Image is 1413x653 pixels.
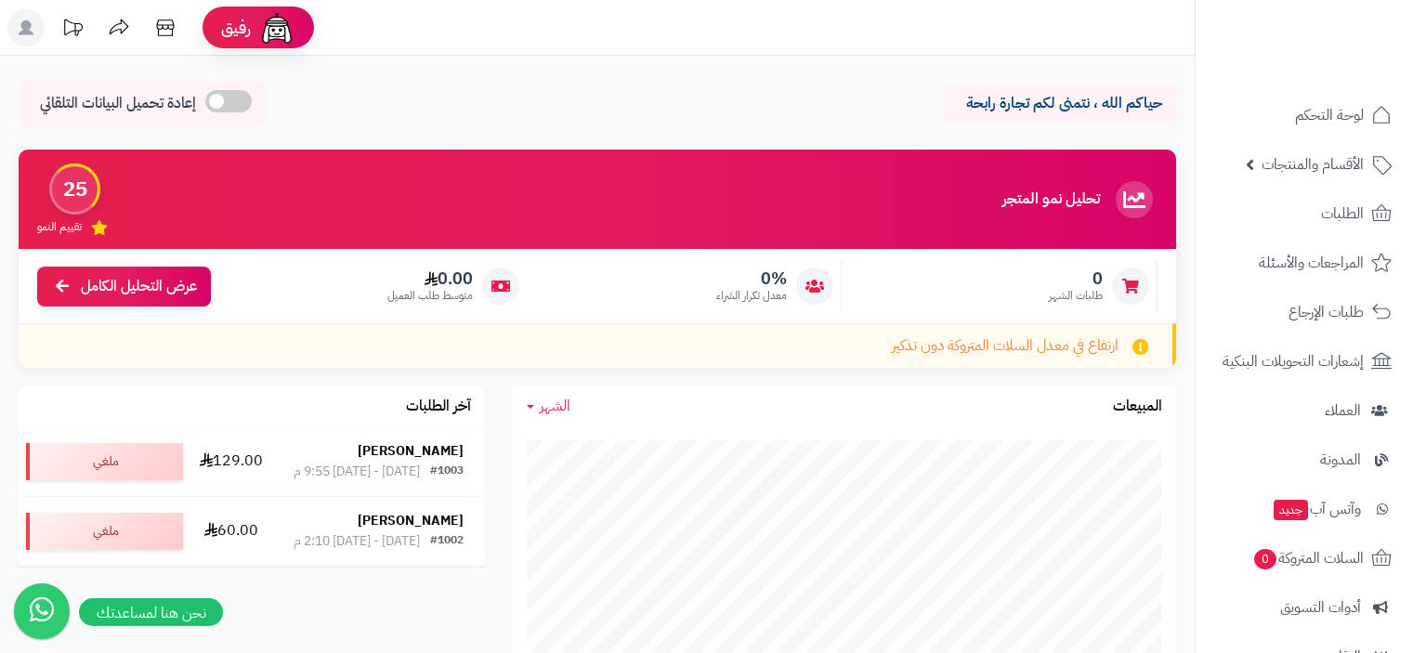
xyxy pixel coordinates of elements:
[540,395,570,417] span: الشهر
[1049,268,1103,289] span: 0
[1295,102,1364,128] span: لوحة التحكم
[40,93,196,114] span: إعادة تحميل البيانات التلقائي
[1320,447,1361,473] span: المدونة
[1207,487,1402,531] a: وآتس آبجديد
[527,396,570,417] a: الشهر
[387,268,473,289] span: 0.00
[387,288,473,304] span: متوسط طلب العميل
[1274,500,1308,520] span: جديد
[190,427,272,496] td: 129.00
[49,9,96,51] a: تحديثات المنصة
[1049,288,1103,304] span: طلبات الشهر
[1207,93,1402,137] a: لوحة التحكم
[1207,536,1402,581] a: السلات المتروكة0
[26,443,183,480] div: ملغي
[716,268,787,289] span: 0%
[1325,398,1361,424] span: العملاء
[1262,151,1364,177] span: الأقسام والمنتجات
[406,398,471,415] h3: آخر الطلبات
[1287,14,1395,53] img: logo-2.png
[1207,191,1402,236] a: الطلبات
[1253,548,1277,570] span: 0
[1113,398,1162,415] h3: المبيعات
[26,513,183,550] div: ملغي
[221,17,251,39] span: رفيق
[190,497,272,566] td: 60.00
[1207,241,1402,285] a: المراجعات والأسئلة
[1207,339,1402,384] a: إشعارات التحويلات البنكية
[81,276,197,297] span: عرض التحليل الكامل
[1207,438,1402,482] a: المدونة
[37,267,211,307] a: عرض التحليل الكامل
[958,93,1162,114] p: حياكم الله ، نتمنى لكم تجارة رابحة
[258,9,295,46] img: ai-face.png
[1207,585,1402,630] a: أدوات التسويق
[1223,348,1364,374] span: إشعارات التحويلات البنكية
[430,463,464,481] div: #1003
[430,532,464,551] div: #1002
[1289,299,1364,325] span: طلبات الإرجاع
[1207,388,1402,433] a: العملاء
[358,441,464,461] strong: [PERSON_NAME]
[716,288,787,304] span: معدل تكرار الشراء
[294,463,420,481] div: [DATE] - [DATE] 9:55 م
[1252,545,1364,571] span: السلات المتروكة
[1207,290,1402,334] a: طلبات الإرجاع
[1280,594,1361,620] span: أدوات التسويق
[1002,191,1100,208] h3: تحليل نمو المتجر
[1321,201,1364,227] span: الطلبات
[294,532,420,551] div: [DATE] - [DATE] 2:10 م
[1272,496,1361,522] span: وآتس آب
[1259,250,1364,276] span: المراجعات والأسئلة
[892,335,1119,357] span: ارتفاع في معدل السلات المتروكة دون تذكير
[37,219,82,235] span: تقييم النمو
[358,511,464,530] strong: [PERSON_NAME]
